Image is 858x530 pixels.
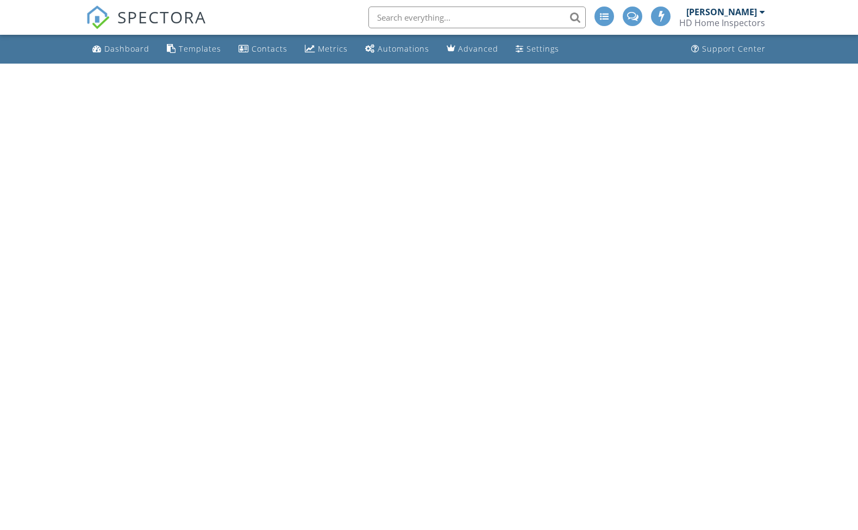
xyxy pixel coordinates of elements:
[318,43,348,54] div: Metrics
[511,39,563,59] a: Settings
[361,39,434,59] a: Automations (Advanced)
[104,43,149,54] div: Dashboard
[234,39,292,59] a: Contacts
[300,39,352,59] a: Metrics
[88,39,154,59] a: Dashboard
[679,17,765,28] div: HD Home Inspectors
[117,5,206,28] span: SPECTORA
[179,43,221,54] div: Templates
[458,43,498,54] div: Advanced
[702,43,766,54] div: Support Center
[378,43,429,54] div: Automations
[527,43,559,54] div: Settings
[162,39,226,59] a: Templates
[368,7,586,28] input: Search everything...
[86,5,110,29] img: The Best Home Inspection Software - Spectora
[686,7,757,17] div: [PERSON_NAME]
[687,39,770,59] a: Support Center
[86,15,206,38] a: SPECTORA
[442,39,503,59] a: Advanced
[252,43,287,54] div: Contacts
